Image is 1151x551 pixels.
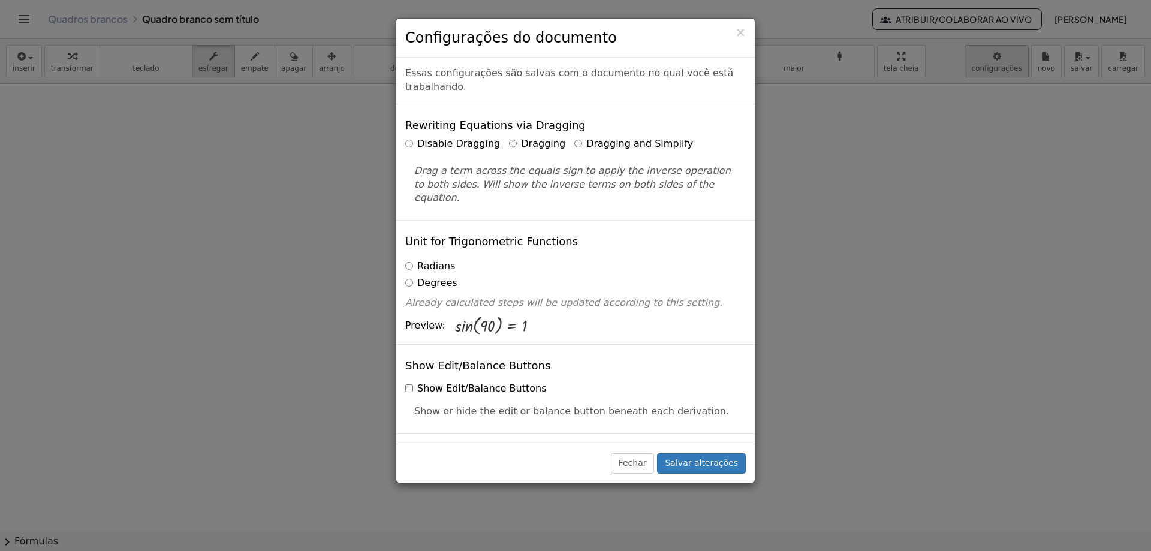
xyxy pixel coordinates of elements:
[414,405,737,418] p: Show or hide the edit or balance button beneath each derivation.
[509,140,517,147] input: Dragging
[405,382,546,396] label: Show Edit/Balance Buttons
[414,164,737,206] p: Drag a term across the equals sign to apply the inverse operation to both sides. Will show the in...
[574,140,582,147] input: Dragging and Simplify
[405,319,445,333] span: Preview:
[619,458,647,468] font: Fechar
[405,279,413,287] input: Degrees
[735,26,746,39] button: Fechar
[405,260,455,273] label: Radians
[405,360,550,372] h4: Show Edit/Balance Buttons
[405,296,746,310] p: Already calculated steps will be updated according to this setting.
[657,453,746,474] button: Salvar alterações
[405,276,457,290] label: Degrees
[735,25,746,40] font: ×
[405,236,578,248] h4: Unit for Trigonometric Functions
[405,119,586,131] h4: Rewriting Equations via Dragging
[405,262,413,270] input: Radians
[405,67,733,92] font: Essas configurações são salvas com o documento no qual você está trabalhando.
[405,140,413,147] input: Disable Dragging
[405,384,413,392] input: Show Edit/Balance Buttons
[611,453,655,474] button: Fechar
[509,137,565,151] label: Dragging
[405,137,500,151] label: Disable Dragging
[665,458,738,468] font: Salvar alterações
[405,29,617,46] font: Configurações do documento
[574,137,693,151] label: Dragging and Simplify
